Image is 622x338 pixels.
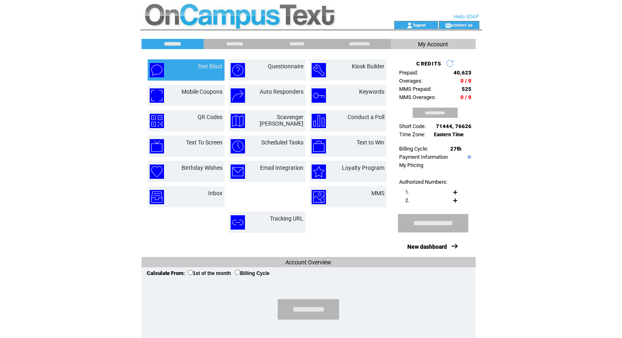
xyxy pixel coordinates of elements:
img: keywords.png [312,88,326,103]
img: qr-codes.png [150,114,164,128]
a: Loyalty Program [342,164,384,171]
span: 0 / 0 [460,78,472,84]
span: Short Code: [399,123,426,129]
label: 1st of the month [188,270,231,276]
img: email-integration.png [231,164,245,179]
img: text-to-screen.png [150,139,164,153]
a: Payment Information [399,154,448,160]
a: Tracking URL [270,215,303,222]
span: Billing Cycle: [399,146,428,152]
span: 1. [405,189,409,195]
img: questionnaire.png [231,63,245,77]
a: Scavenger [PERSON_NAME] [260,114,303,127]
span: 71444, 76626 [436,123,472,129]
img: inbox.png [150,190,164,204]
input: Billing Cycle [235,270,240,275]
span: Hello SOAP [454,14,479,20]
a: contact us [451,22,473,27]
a: QR Codes [198,114,222,120]
img: scavenger-hunt.png [231,114,245,128]
img: account_icon.gif [406,22,413,29]
a: Inbox [208,190,222,196]
img: kiosk-builder.png [312,63,326,77]
span: Time Zone: [399,131,425,137]
span: Overages: [399,78,422,84]
a: Conduct a Poll [348,114,384,120]
a: MMS [371,190,384,196]
span: Account Overview [285,259,331,266]
a: My Pricing [399,162,423,168]
img: mobile-coupons.png [150,88,164,103]
a: Text To Screen [186,139,222,146]
span: 525 [462,86,472,92]
span: Authorized Numbers: [399,179,447,185]
img: contact_us_icon.gif [445,22,451,29]
span: My Account [418,41,448,47]
a: Questionnaire [268,63,303,70]
img: birthday-wishes.png [150,164,164,179]
img: loyalty-program.png [312,164,326,179]
a: Text Blast [198,63,222,70]
img: conduct-a-poll.png [312,114,326,128]
img: mms.png [312,190,326,204]
span: Eastern Time [434,132,464,137]
a: New dashboard [407,243,447,250]
img: tracking-url.png [231,215,245,230]
a: Keywords [359,88,384,95]
input: 1st of the month [188,270,193,275]
img: scheduled-tasks.png [231,139,245,153]
span: Calculate From: [147,270,185,276]
img: auto-responders.png [231,88,245,103]
img: text-blast.png [150,63,164,77]
span: MMS Overages: [399,94,436,100]
img: text-to-win.png [312,139,326,153]
a: Birthday Wishes [182,164,222,171]
span: MMS Prepaid: [399,86,431,92]
img: help.gif [465,155,471,159]
a: Email Integration [260,164,303,171]
a: Auto Responders [260,88,303,95]
a: logout [413,22,425,27]
span: CREDITS [416,61,441,67]
span: 40,623 [454,70,472,76]
span: Prepaid: [399,70,418,76]
span: 2. [405,197,409,203]
span: 0 / 0 [460,94,472,100]
a: Mobile Coupons [182,88,222,95]
a: Kiosk Builder [352,63,384,70]
a: Text to Win [357,139,384,146]
a: Scheduled Tasks [261,139,303,146]
label: Billing Cycle [235,270,269,276]
span: 27th [450,146,461,152]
